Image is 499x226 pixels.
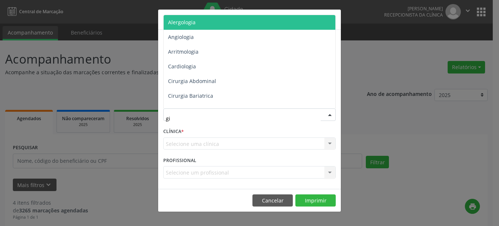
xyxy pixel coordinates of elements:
span: Cirurgia Abdominal [168,78,216,85]
span: Cirurgia Bariatrica [168,92,213,99]
label: PROFISSIONAL [163,155,196,166]
input: Seleciona uma especialidade [166,111,321,126]
h5: Relatório de agendamentos [163,15,247,24]
span: Arritmologia [168,48,198,55]
button: Close [326,10,341,28]
label: CLÍNICA [163,126,184,137]
button: Cancelar [252,194,293,207]
span: Cirurgia Cabeça e Pescoço [168,107,233,114]
span: Cardiologia [168,63,196,70]
span: Alergologia [168,19,196,26]
button: Imprimir [295,194,336,207]
span: Angiologia [168,33,194,40]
